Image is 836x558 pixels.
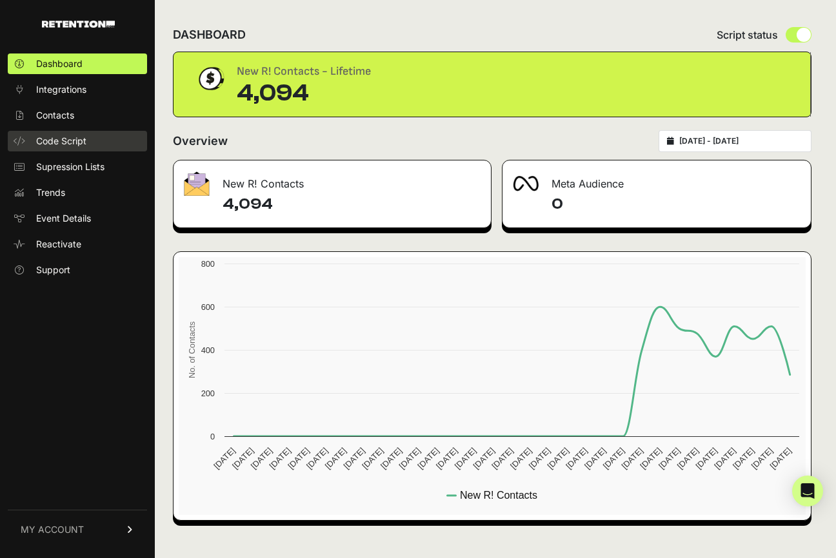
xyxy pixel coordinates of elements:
[8,105,147,126] a: Contacts
[267,446,292,471] text: [DATE]
[490,446,515,471] text: [DATE]
[341,446,366,471] text: [DATE]
[237,81,371,106] div: 4,094
[434,446,459,471] text: [DATE]
[379,446,404,471] text: [DATE]
[187,322,197,378] text: No. of Contacts
[508,446,533,471] text: [DATE]
[472,446,497,471] text: [DATE]
[8,510,147,549] a: MY ACCOUNT
[173,26,246,44] h2: DASHBOARD
[8,208,147,229] a: Event Details
[620,446,645,471] text: [DATE]
[8,182,147,203] a: Trends
[8,131,147,151] a: Code Script
[184,171,210,196] img: fa-envelope-19ae18322b30453b285274b1b8af3d052b27d846a4fbe8435d1a52b978f639a2.png
[360,446,385,471] text: [DATE]
[750,446,775,471] text: [DATE]
[237,63,371,81] div: New R! Contacts - Lifetime
[731,446,756,471] text: [DATE]
[201,302,215,312] text: 600
[552,194,801,215] h4: 0
[513,176,539,191] img: fa-meta-2f981b61bb99beabf952f7030308934f19ce035c18b003e963880cc3fabeebb7.png
[8,53,147,74] a: Dashboard
[8,260,147,280] a: Support
[36,186,65,199] span: Trends
[210,432,215,441] text: 0
[657,446,682,471] text: [DATE]
[8,234,147,255] a: Reactivate
[503,160,811,199] div: Meta Audience
[582,446,608,471] text: [DATE]
[230,446,255,471] text: [DATE]
[201,389,215,398] text: 200
[223,194,481,215] h4: 4,094
[8,157,147,177] a: Supression Lists
[323,446,348,471] text: [DATE]
[415,446,441,471] text: [DATE]
[601,446,626,471] text: [DATE]
[638,446,663,471] text: [DATE]
[173,132,228,150] h2: Overview
[527,446,552,471] text: [DATE]
[717,27,778,43] span: Script status
[453,446,478,471] text: [DATE]
[194,63,226,95] img: dollar-coin-05c43ed7efb7bc0c12610022525b4bbbb207c7efeef5aecc26f025e68dcafac9.png
[201,259,215,269] text: 800
[694,446,719,471] text: [DATE]
[36,57,83,70] span: Dashboard
[8,79,147,100] a: Integrations
[546,446,571,471] text: [DATE]
[304,446,330,471] text: [DATE]
[564,446,589,471] text: [DATE]
[249,446,274,471] text: [DATE]
[768,446,793,471] text: [DATE]
[675,446,701,471] text: [DATE]
[42,21,115,28] img: Retention.com
[286,446,311,471] text: [DATE]
[36,264,70,276] span: Support
[212,446,237,471] text: [DATE]
[36,83,86,96] span: Integrations
[36,238,81,251] span: Reactivate
[201,345,215,355] text: 400
[174,160,491,199] div: New R! Contacts
[460,490,537,501] text: New R! Contacts
[36,160,104,173] span: Supression Lists
[712,446,737,471] text: [DATE]
[21,523,84,536] span: MY ACCOUNT
[36,135,86,148] span: Code Script
[36,212,91,225] span: Event Details
[792,476,823,506] div: Open Intercom Messenger
[397,446,423,471] text: [DATE]
[36,109,74,122] span: Contacts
